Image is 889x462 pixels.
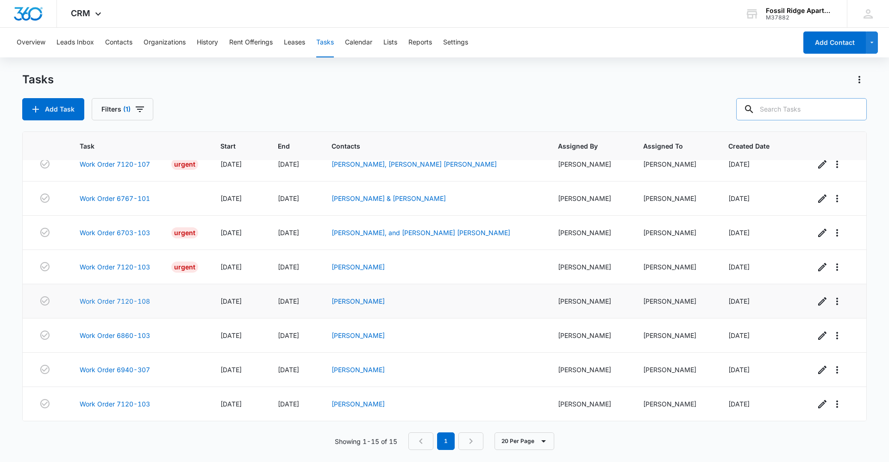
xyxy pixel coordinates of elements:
[643,194,706,203] div: [PERSON_NAME]
[171,159,198,170] div: Urgent
[278,194,299,202] span: [DATE]
[558,159,621,169] div: [PERSON_NAME]
[437,432,455,450] em: 1
[332,297,385,305] a: [PERSON_NAME]
[284,28,305,57] button: Leases
[643,262,706,272] div: [PERSON_NAME]
[123,106,131,112] span: (1)
[643,399,706,409] div: [PERSON_NAME]
[443,28,468,57] button: Settings
[220,194,242,202] span: [DATE]
[144,28,186,57] button: Organizations
[278,366,299,374] span: [DATE]
[332,331,385,339] a: [PERSON_NAME]
[728,160,750,168] span: [DATE]
[332,263,385,271] a: [PERSON_NAME]
[220,263,242,271] span: [DATE]
[220,141,242,151] span: Start
[220,400,242,408] span: [DATE]
[643,141,693,151] span: Assigned To
[278,263,299,271] span: [DATE]
[80,262,150,272] a: Work Order 7120-103
[728,366,750,374] span: [DATE]
[316,28,334,57] button: Tasks
[278,331,299,339] span: [DATE]
[80,228,150,237] a: Work Order 6703-103
[643,365,706,375] div: [PERSON_NAME]
[643,296,706,306] div: [PERSON_NAME]
[220,331,242,339] span: [DATE]
[643,331,706,340] div: [PERSON_NAME]
[197,28,218,57] button: History
[728,400,750,408] span: [DATE]
[728,229,750,237] span: [DATE]
[56,28,94,57] button: Leads Inbox
[80,194,150,203] a: Work Order 6767-101
[332,194,446,202] a: [PERSON_NAME] & [PERSON_NAME]
[558,228,621,237] div: [PERSON_NAME]
[278,229,299,237] span: [DATE]
[643,159,706,169] div: [PERSON_NAME]
[80,399,150,409] a: Work Order 7120-103
[803,31,866,54] button: Add Contact
[408,28,432,57] button: Reports
[220,366,242,374] span: [DATE]
[278,400,299,408] span: [DATE]
[558,331,621,340] div: [PERSON_NAME]
[80,331,150,340] a: Work Order 6860-103
[728,194,750,202] span: [DATE]
[229,28,273,57] button: Rent Offerings
[171,262,198,273] div: Urgent
[17,28,45,57] button: Overview
[92,98,153,120] button: Filters(1)
[558,194,621,203] div: [PERSON_NAME]
[220,160,242,168] span: [DATE]
[728,331,750,339] span: [DATE]
[80,365,150,375] a: Work Order 6940-307
[558,365,621,375] div: [PERSON_NAME]
[332,160,497,168] a: [PERSON_NAME], [PERSON_NAME] [PERSON_NAME]
[728,263,750,271] span: [DATE]
[278,160,299,168] span: [DATE]
[345,28,372,57] button: Calendar
[383,28,397,57] button: Lists
[278,297,299,305] span: [DATE]
[80,159,150,169] a: Work Order 7120-107
[22,73,54,87] h1: Tasks
[852,72,867,87] button: Actions
[766,7,833,14] div: account name
[408,432,483,450] nav: Pagination
[220,297,242,305] span: [DATE]
[558,296,621,306] div: [PERSON_NAME]
[22,98,84,120] button: Add Task
[766,14,833,21] div: account id
[728,297,750,305] span: [DATE]
[332,229,510,237] a: [PERSON_NAME], and [PERSON_NAME] [PERSON_NAME]
[220,229,242,237] span: [DATE]
[558,262,621,272] div: [PERSON_NAME]
[80,296,150,306] a: Work Order 7120-108
[278,141,296,151] span: End
[558,399,621,409] div: [PERSON_NAME]
[643,228,706,237] div: [PERSON_NAME]
[736,98,867,120] input: Search Tasks
[80,141,185,151] span: Task
[171,227,198,238] div: Urgent
[558,141,607,151] span: Assigned By
[71,8,90,18] span: CRM
[105,28,132,57] button: Contacts
[332,400,385,408] a: [PERSON_NAME]
[495,432,554,450] button: 20 Per Page
[728,141,779,151] span: Created Date
[335,437,397,446] p: Showing 1-15 of 15
[332,141,522,151] span: Contacts
[332,366,385,374] a: [PERSON_NAME]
